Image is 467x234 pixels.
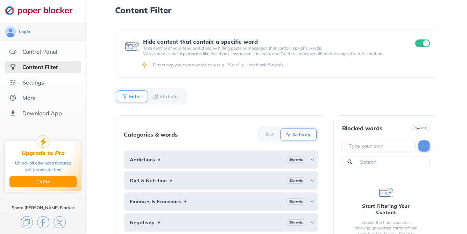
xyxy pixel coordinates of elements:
img: Activity [285,132,291,137]
b: Statistic [160,94,179,98]
img: settings.svg [9,79,16,86]
b: A-Z [265,132,274,137]
div: Upgrade to Pro [22,150,65,156]
img: logo-webpage.svg [5,6,80,15]
div: Unlock all advanced features [15,160,71,166]
p: Works across social platforms like Facebook, Instagram, LinkedIn, and Twitter – and even filters ... [143,51,403,57]
div: Settings [22,79,44,86]
img: facebook.svg [37,216,49,228]
p: Take control of your feed and chats by hiding posts or messages that contain specific words. [143,45,403,51]
h1: Content Filter [115,6,439,15]
b: Finances & Economics [130,199,181,204]
div: Login [19,29,30,35]
b: 30 words [289,220,303,225]
b: 25 words [289,199,303,204]
b: Negativity [130,220,155,225]
b: Diet & Nutrition [130,178,167,183]
b: Activity [292,132,311,137]
img: download-app.svg [9,110,16,117]
input: Type your own [348,142,412,149]
div: Blocked words [342,125,382,131]
b: Addictions [130,157,155,162]
img: avatar.svg [5,26,16,37]
div: Content Filter [22,64,58,71]
img: about.svg [9,94,16,101]
b: 29 words [289,157,303,162]
div: Hide content that contain a specific word [143,38,403,45]
img: copy.svg [21,216,33,228]
div: Categories & words [124,131,178,138]
img: Statistic [153,94,158,99]
input: Search [359,159,426,166]
div: Download App [22,110,62,117]
div: Control Panel [22,48,57,55]
button: Go Pro [9,176,77,187]
img: Filter [122,94,128,99]
b: Filter [129,94,141,98]
b: 23 words [289,178,303,183]
div: Filters apply to exact words only (e.g., "Sale" will not block "Sales"). [153,62,429,68]
img: social-selected.svg [9,64,16,71]
div: Share [PERSON_NAME] Blocker [12,205,75,211]
img: x.svg [54,216,66,228]
img: features.svg [9,48,16,55]
b: 0 words [415,126,426,131]
div: More [22,94,36,101]
div: Get 1 week for free [24,166,62,173]
img: upgrade-to-pro.svg [37,135,49,148]
div: Start Filtering Your Content [353,203,418,215]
